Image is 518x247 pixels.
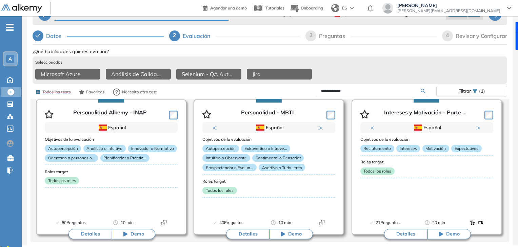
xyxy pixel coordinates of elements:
span: 10 min [278,219,291,226]
button: 2 [272,133,277,134]
p: Todos los roles [45,177,79,184]
span: 10 min [121,219,134,226]
img: ESP [256,125,264,131]
span: [PERSON_NAME] [397,3,500,8]
p: Intereses y Motivación - Parte ... [384,109,466,119]
span: Filtrar [458,86,471,96]
button: Necesito otro test [110,85,160,99]
button: Onboarding [290,1,323,16]
button: 1 [261,133,269,134]
div: Español [226,124,312,131]
span: Agendar una demo [210,5,247,10]
p: Prospecteador o Evalua... [202,164,256,171]
span: ES [342,5,347,11]
button: Demo [270,229,313,239]
span: Microsoft Azure [41,70,80,78]
img: ESP [414,125,422,131]
button: Previous [371,124,377,131]
div: Evaluación [183,30,216,41]
div: 3Preguntas [305,30,437,41]
button: Detalles [68,229,112,239]
p: Personalidad - MBTI [241,109,294,119]
h3: Roles target [202,179,335,184]
span: 20 min [432,219,445,226]
p: Reclutamiento [360,145,394,152]
img: Format test logo [319,220,324,225]
button: Demo [112,229,155,239]
button: Detalles [384,229,427,239]
p: Asertivo o Turbulento [259,164,305,171]
span: Favoritos [86,89,104,95]
button: Next [476,124,483,131]
span: Demo [288,231,302,238]
p: Intuitivo o Observante [202,154,250,162]
div: Datos [46,30,67,41]
a: Agendar una demo [203,3,247,12]
h3: Objetivos de la evaluación [202,137,335,142]
img: world [331,4,339,12]
span: Jira [252,70,261,78]
button: Detalles [226,229,270,239]
h3: Objetivos de la evaluación [360,137,493,142]
button: Favoritos [76,86,107,98]
div: Español [384,124,470,131]
div: 2Evaluación [169,30,300,41]
p: Autopercepción [45,145,81,152]
span: (1) [479,86,485,96]
span: Seleccionados [35,59,62,65]
span: Onboarding [301,5,323,10]
div: 4Revisar y Configurar [442,30,507,41]
span: A [8,56,12,62]
p: Extrovertido o Introve... [241,145,290,152]
p: Motivación [422,145,449,152]
span: 60 Preguntas [62,219,86,226]
p: Analítico o Intuitivo [83,145,126,152]
img: Format test logo [478,220,483,225]
div: Datos [33,30,164,41]
p: Todos los roles [202,187,237,194]
img: Format test logo [161,220,166,225]
p: Personalidad Alkemy - INAP [73,109,147,119]
p: Expectativas [451,145,481,152]
span: 2 [173,32,176,38]
p: Todos los roles [360,167,395,175]
button: Previous [213,124,219,131]
h3: Roles target [45,170,178,174]
div: Español [69,124,154,131]
button: Next [318,124,325,131]
button: Todos los tests [33,86,74,98]
span: Tutoriales [265,5,284,10]
p: Sentimental o Pensador [252,154,304,162]
span: Necesito otro test [122,89,157,95]
p: Autopercepción [202,145,239,152]
span: ¿Qué habilidades quieres evaluar? [33,48,109,55]
span: 4 [446,32,449,38]
img: Format test logo [470,220,475,225]
i: - [6,27,14,28]
span: 3 [310,32,313,38]
button: Demo [427,229,471,239]
button: 1 [419,133,427,134]
p: Orientado a personas o... [45,154,98,162]
p: Intereses [396,145,420,152]
span: Demo [131,231,144,238]
span: check [35,33,41,38]
h3: Roles target [360,160,493,164]
img: ESP [99,125,107,131]
img: Logo [1,4,42,13]
span: Demo [446,231,460,238]
span: Selenium - QA Automation [182,70,233,78]
p: Planificador o Práctic... [100,154,150,162]
div: Revisar y Configurar [456,30,507,41]
span: Todos los tests [42,89,71,95]
span: Análisis de Calidad (QA) - Básico [111,70,163,78]
img: arrow [350,7,354,9]
div: Preguntas [319,30,351,41]
h3: Objetivos de la evaluación [45,137,178,142]
span: 21 Preguntas [376,219,400,226]
p: Innovador o Normativo [128,145,177,152]
span: 40 Preguntas [219,219,243,226]
button: 2 [430,133,435,134]
span: [PERSON_NAME][EMAIL_ADDRESS][DOMAIN_NAME] [397,8,500,14]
